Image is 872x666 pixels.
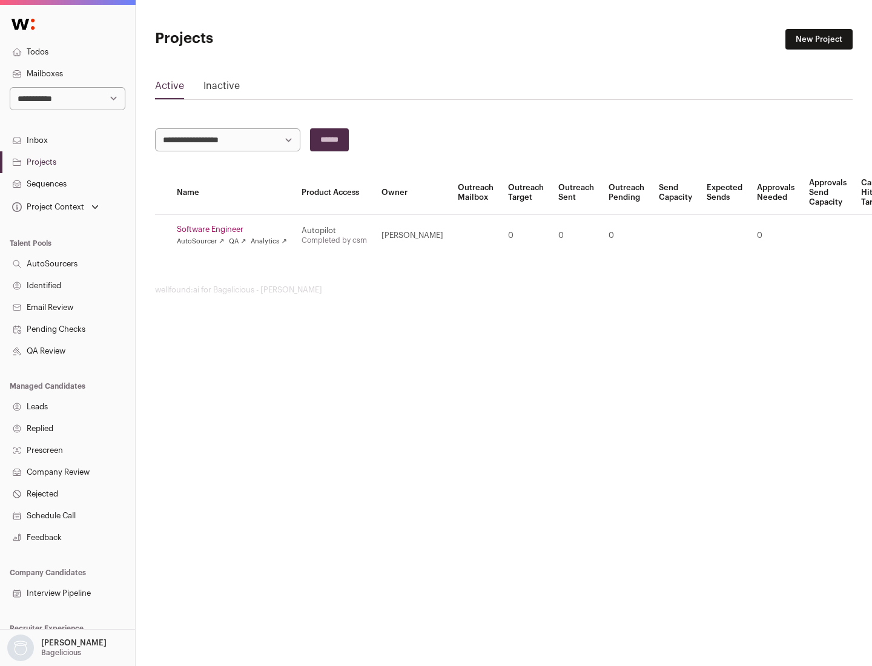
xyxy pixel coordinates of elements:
[374,171,451,215] th: Owner
[501,215,551,257] td: 0
[155,79,184,98] a: Active
[802,171,854,215] th: Approvals Send Capacity
[785,29,853,50] a: New Project
[170,171,294,215] th: Name
[203,79,240,98] a: Inactive
[41,648,81,658] p: Bagelicious
[5,12,41,36] img: Wellfound
[294,171,374,215] th: Product Access
[451,171,501,215] th: Outreach Mailbox
[5,635,109,661] button: Open dropdown
[652,171,699,215] th: Send Capacity
[302,237,367,244] a: Completed by csm
[501,171,551,215] th: Outreach Target
[177,225,287,234] a: Software Engineer
[229,237,246,246] a: QA ↗
[41,638,107,648] p: [PERSON_NAME]
[177,237,224,246] a: AutoSourcer ↗
[251,237,286,246] a: Analytics ↗
[10,199,101,216] button: Open dropdown
[601,171,652,215] th: Outreach Pending
[302,226,367,236] div: Autopilot
[699,171,750,215] th: Expected Sends
[551,215,601,257] td: 0
[750,171,802,215] th: Approvals Needed
[601,215,652,257] td: 0
[155,29,388,48] h1: Projects
[10,202,84,212] div: Project Context
[7,635,34,661] img: nopic.png
[750,215,802,257] td: 0
[551,171,601,215] th: Outreach Sent
[155,285,853,295] footer: wellfound:ai for Bagelicious - [PERSON_NAME]
[374,215,451,257] td: [PERSON_NAME]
